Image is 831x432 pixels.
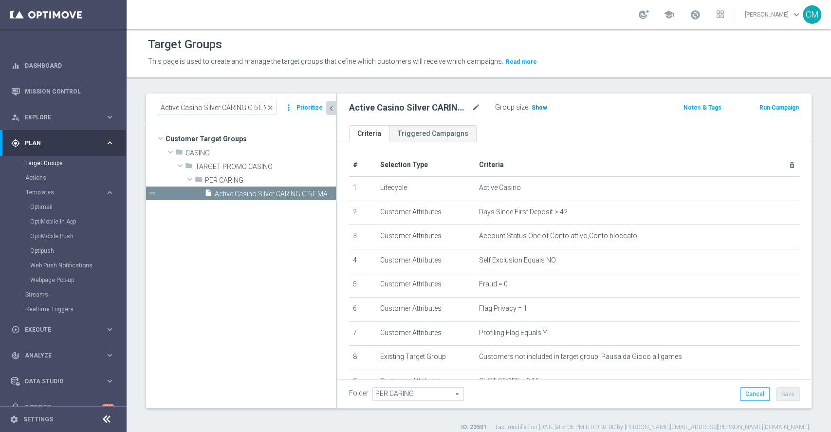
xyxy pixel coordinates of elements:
[11,139,105,148] div: Plan
[11,113,115,121] button: person_search Explore keyboard_arrow_right
[11,325,105,334] div: Execute
[479,304,527,313] span: Flag Privacy = 1
[349,321,376,346] td: 7
[664,9,674,20] span: school
[327,104,336,113] i: chevron_left
[479,280,508,288] span: Fraud = 0
[11,352,115,359] button: track_changes Analyze keyboard_arrow_right
[25,53,114,78] a: Dashboard
[295,101,324,114] button: Prioritize
[349,346,376,370] td: 8
[349,225,376,249] td: 3
[148,38,222,52] h1: Target Groups
[349,273,376,298] td: 5
[25,188,115,196] button: Templates keyboard_arrow_right
[11,325,20,334] i: play_circle_outline
[30,218,101,225] a: OptiMobile In-App
[11,61,20,70] i: equalizer
[284,101,294,114] i: more_vert
[25,305,101,313] a: Realtime Triggers
[11,403,20,412] i: lightbulb
[25,291,101,299] a: Streams
[479,232,637,240] span: Account Status One of Conto attivo,Conto bloccato
[389,125,477,142] a: Triggered Campaigns
[11,113,105,122] div: Explore
[11,53,114,78] div: Dashboard
[102,404,114,410] div: +10
[461,423,487,432] label: ID: 23501
[349,297,376,321] td: 6
[803,5,821,24] div: CM
[11,88,115,95] button: Mission Control
[25,302,126,317] div: Realtime Triggers
[23,416,53,422] a: Settings
[776,387,800,401] button: Save
[376,154,476,176] th: Selection Type
[30,203,101,211] a: Optimail
[376,249,476,273] td: Customer Attributes
[26,189,95,195] span: Templates
[30,258,126,273] div: Web Push Notifications
[479,184,521,192] span: Active Casino
[349,176,376,201] td: 1
[195,163,336,171] span: TARGET PROMO CASINO
[105,325,114,334] i: keyboard_arrow_right
[326,101,336,115] button: chevron_left
[25,185,126,287] div: Templates
[25,327,105,333] span: Execute
[376,346,476,370] td: Existing Target Group
[472,102,480,113] i: mode_edit
[479,353,682,361] span: Customers not included in target group: Pausa da Gioco all games
[25,140,105,146] span: Plan
[11,139,115,147] button: gps_fixed Plan keyboard_arrow_right
[25,156,126,170] div: Target Groups
[30,232,101,240] a: OptiMobile Push
[744,7,803,22] a: [PERSON_NAME]keyboard_arrow_down
[11,377,105,386] div: Data Studio
[215,190,336,198] span: Active Casino Silver CARING G 5€ MASTER
[185,149,336,157] span: CASINO
[376,201,476,225] td: Customer Attributes
[349,389,369,397] label: Folder
[205,176,336,185] span: PER CARING
[496,423,809,432] label: Last modified on [DATE] at 5:05 PM UTC+02:00 by [PERSON_NAME][EMAIL_ADDRESS][PERSON_NAME][DOMAIN_...
[532,104,547,111] span: Show
[30,200,126,214] div: Optimail
[25,159,101,167] a: Target Groups
[25,78,114,104] a: Mission Control
[376,321,476,346] td: Customer Attributes
[26,189,105,195] div: Templates
[25,353,105,358] span: Analyze
[166,132,336,146] span: Customer Target Groups
[495,103,528,112] label: Group size
[11,326,115,334] button: play_circle_outline Execute keyboard_arrow_right
[10,415,18,424] i: settings
[528,103,530,112] label: :
[376,273,476,298] td: Customer Attributes
[175,148,183,159] i: folder
[479,329,547,337] span: Profiling Flag Equals Y
[11,403,115,411] button: lightbulb Optibot +10
[25,114,105,120] span: Explore
[105,138,114,148] i: keyboard_arrow_right
[30,247,101,255] a: Optipush
[25,378,105,384] span: Data Studio
[105,351,114,360] i: keyboard_arrow_right
[683,102,722,113] button: Notes & Tags
[105,376,114,386] i: keyboard_arrow_right
[266,104,274,112] span: close
[185,162,193,173] i: folder
[158,101,277,114] input: Quick find group or folder
[25,174,101,182] a: Actions
[25,394,102,420] a: Optibot
[11,62,115,70] button: equalizer Dashboard
[195,175,203,187] i: folder
[11,394,114,420] div: Optibot
[30,276,101,284] a: Webpage Pop-up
